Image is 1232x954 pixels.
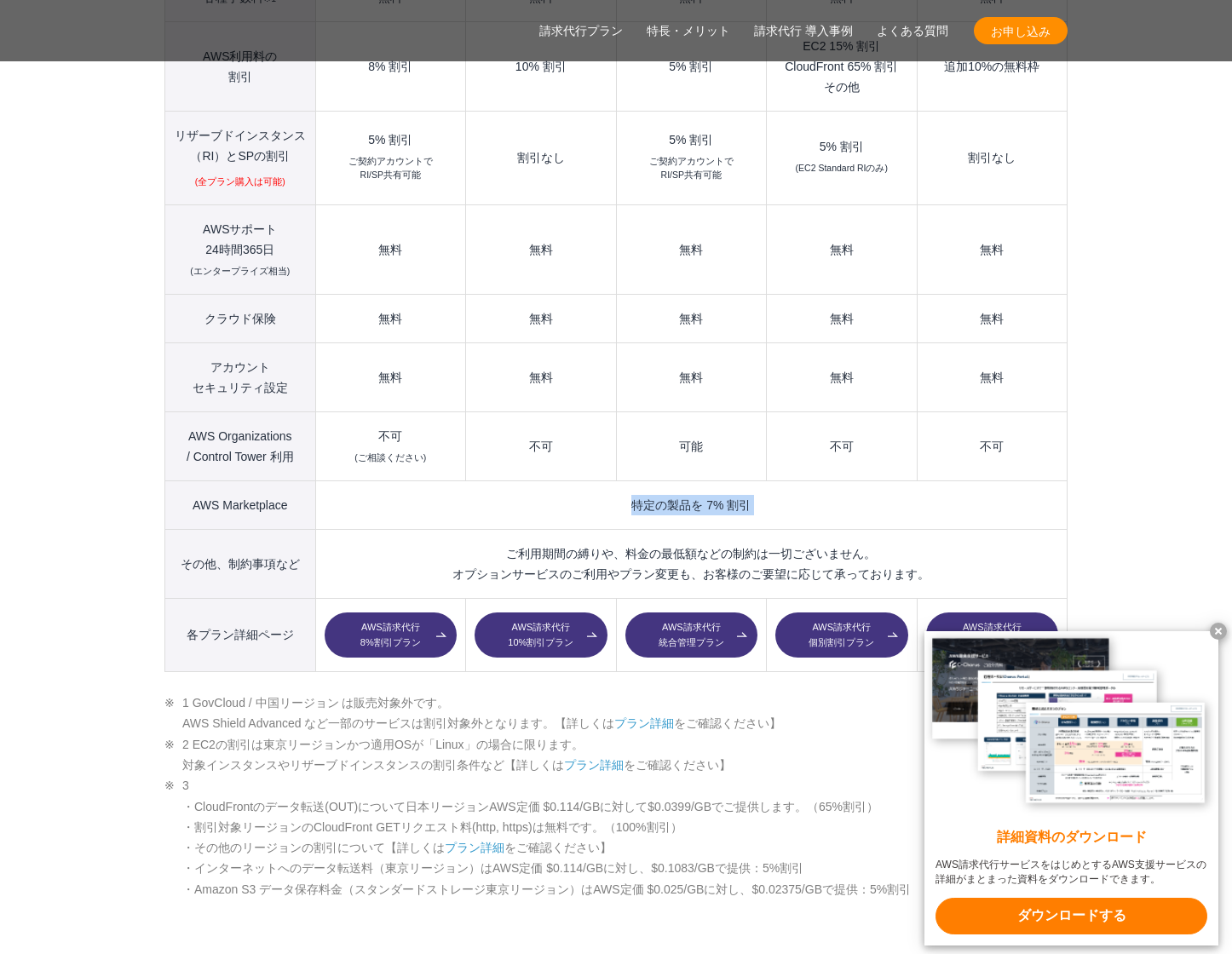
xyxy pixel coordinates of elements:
[936,828,1207,848] x-t: 詳細資料のダウンロード
[877,22,948,40] a: よくある質問
[466,112,616,205] td: 割引なし
[315,22,465,112] td: 8% 割引
[616,22,766,112] td: 5% 割引
[466,294,616,342] td: 無料
[165,294,316,342] th: クラウド保険
[767,411,917,480] td: 不可
[616,411,766,480] td: 可能
[917,342,1067,411] td: 無料
[775,141,907,152] div: 5% 割引
[475,612,607,658] a: AWS請求代行10%割引プラン
[616,204,766,294] td: 無料
[625,612,757,658] a: AWS請求代行統合管理プラン
[315,411,465,480] td: 不可
[315,294,465,342] td: 無料
[917,294,1067,342] td: 無料
[936,858,1207,887] x-t: AWS請求代行サービスをはじめとするAWS支援サービスの詳細がまとまった資料をダウンロードできます。
[767,342,917,411] td: 無料
[466,411,616,480] td: 不可
[445,841,504,854] a: プラン詳細
[924,631,1218,945] a: 詳細資料のダウンロード AWS請求代行サービスをはじめとするAWS支援サービスの詳細がまとまった資料をダウンロードできます。 ダウンロードする
[315,342,465,411] td: 無料
[466,204,616,294] td: 無料
[917,204,1067,294] td: 無料
[165,112,316,205] th: リザーブドインスタンス （RI）とSPの割引
[917,22,1067,112] td: 追加10%の無料枠
[974,17,1068,44] a: お申し込み
[164,693,1068,734] li: 1 GovCloud / 中国リージョン は販売対象外です。 AWS Shield Advanced など一部のサービスは割引対象外となります。【詳しくは をご確認ください】
[165,529,316,598] th: その他、制約事項など
[974,22,1068,40] span: お申し込み
[164,734,1068,776] li: 2 EC2の割引は東京リージョンかつ適用OSが「Linux」の場合に限ります。 対象インスタンスやリザーブドインスタンスの割引条件など【詳しくは をご確認ください】
[616,342,766,411] td: 無料
[767,294,917,342] td: 無料
[649,155,734,182] small: ご契約アカウントで RI/SP共有可能
[767,22,917,112] td: EC2 15% 割引 CloudFront 65% 割引 その他
[165,480,316,529] th: AWS Marketplace
[625,134,757,146] div: 5% 割引
[796,162,888,175] small: (EC2 Standard RIのみ)
[917,411,1067,480] td: 不可
[754,22,853,40] a: 請求代行 導入事例
[165,342,316,411] th: アカウント セキュリティ設定
[315,529,1067,598] td: ご利用期間の縛りや、料金の最低額などの制約は一切ございません。 オプションサービスのご利用やプラン変更も、お客様のご要望に応じて承っております。
[647,22,730,40] a: 特長・メリット
[775,612,907,658] a: AWS請求代行個別割引プラン
[926,612,1058,658] a: AWS請求代行定額チケットプラン
[165,411,316,480] th: AWS Organizations / Control Tower 利用
[325,612,457,658] a: AWS請求代行8%割引プラン
[616,294,766,342] td: 無料
[539,22,623,40] a: 請求代行プラン
[917,112,1067,205] td: 割引なし
[564,758,624,772] a: プラン詳細
[165,204,316,294] th: AWSサポート 24時間365日
[354,452,426,463] small: (ご相談ください)
[195,175,285,189] small: (全プラン購入は可能)
[348,155,433,182] small: ご契約アカウントで RI/SP共有可能
[315,480,1067,529] td: 特定の製品を 7% 割引
[325,134,457,146] div: 5% 割引
[165,22,316,112] th: AWS利用料の 割引
[190,266,290,276] small: (エンタープライズ相当)
[164,775,1068,899] li: 3 ・CloudFrontのデータ転送(OUT)について日本リージョンAWS定価 $0.114/GBに対して$0.0399/GBでご提供します。（65%割引） ・割引対象リージョンのCloudF...
[466,22,616,112] td: 10% 割引
[767,204,917,294] td: 無料
[315,204,465,294] td: 無料
[466,342,616,411] td: 無料
[936,898,1207,934] x-t: ダウンロードする
[165,598,316,672] th: 各プラン詳細ページ
[614,716,674,730] a: プラン詳細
